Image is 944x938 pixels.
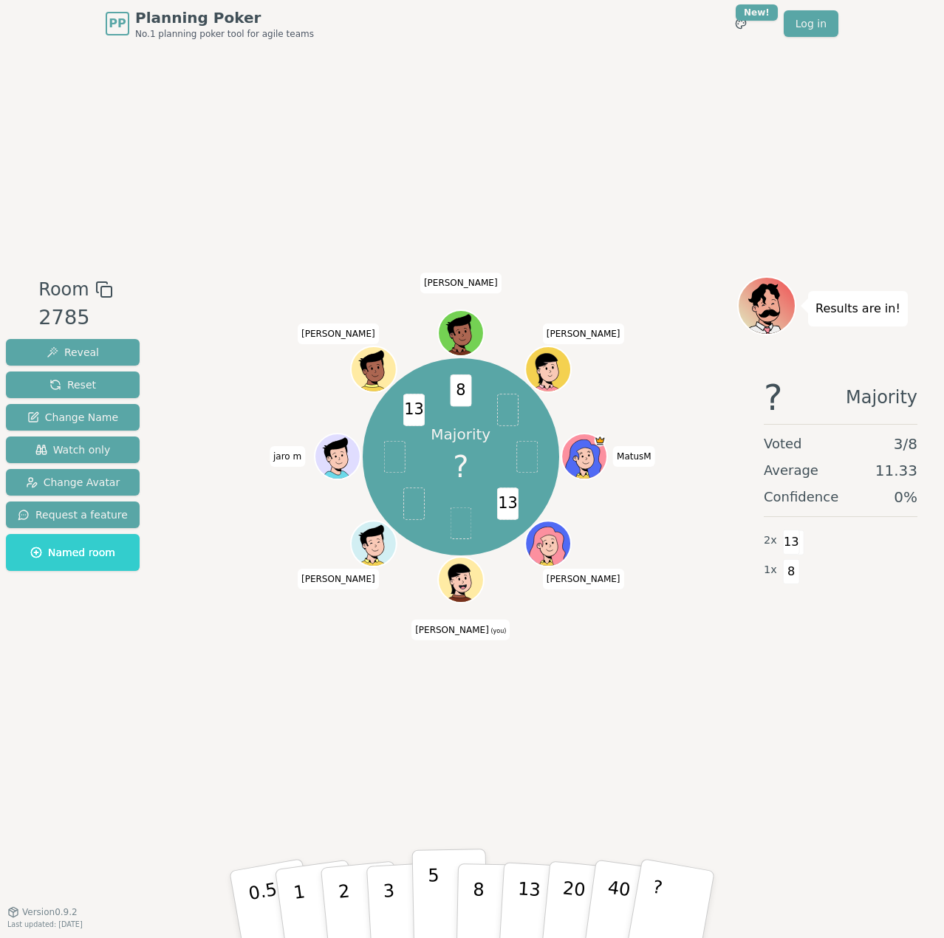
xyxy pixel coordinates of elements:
button: Reset [6,372,140,398]
span: Click to change your name [270,446,305,467]
button: Change Name [6,404,140,431]
span: 13 [403,394,425,425]
span: Reveal [47,345,99,360]
span: Named room [30,545,115,560]
span: Click to change your name [298,323,379,344]
span: ? [764,380,782,415]
span: Voted [764,434,802,454]
span: 13 [783,530,800,555]
span: Last updated: [DATE] [7,920,83,928]
span: Confidence [764,487,838,507]
span: Change Avatar [26,475,120,490]
span: Average [764,460,818,481]
span: Click to change your name [298,569,379,589]
span: Room [38,276,89,303]
a: Log in [784,10,838,37]
span: Click to change your name [543,323,624,344]
span: 2 x [764,533,777,549]
span: ? [453,445,468,489]
span: Click to change your name [411,620,510,640]
span: PP [109,15,126,32]
span: 8 [783,559,800,584]
span: (you) [489,628,507,634]
p: Majority [431,424,490,445]
span: Click to change your name [420,273,502,294]
span: No.1 planning poker tool for agile teams [135,28,314,40]
span: Watch only [35,442,111,457]
span: Click to change your name [543,569,624,589]
span: 8 [450,374,471,406]
button: Named room [6,534,140,571]
button: Request a feature [6,501,140,528]
span: Majority [846,380,917,415]
button: Change Avatar [6,469,140,496]
span: Request a feature [18,507,128,522]
span: Click to change your name [613,446,655,467]
div: New! [736,4,778,21]
span: Version 0.9.2 [22,906,78,918]
span: Change Name [27,410,118,425]
button: New! [728,10,754,37]
span: 3 / 8 [894,434,917,454]
button: Reveal [6,339,140,366]
span: 1 x [764,562,777,578]
span: 11.33 [875,460,917,481]
span: Reset [49,377,96,392]
button: Watch only [6,437,140,463]
div: 2785 [38,303,112,333]
p: Results are in! [815,298,900,319]
span: MatusM is the host [594,435,605,446]
button: Version0.9.2 [7,906,78,918]
span: Planning Poker [135,7,314,28]
a: PPPlanning PokerNo.1 planning poker tool for agile teams [106,7,314,40]
span: 0 % [894,487,917,507]
button: Click to change your avatar [439,558,482,601]
span: 13 [497,487,519,519]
